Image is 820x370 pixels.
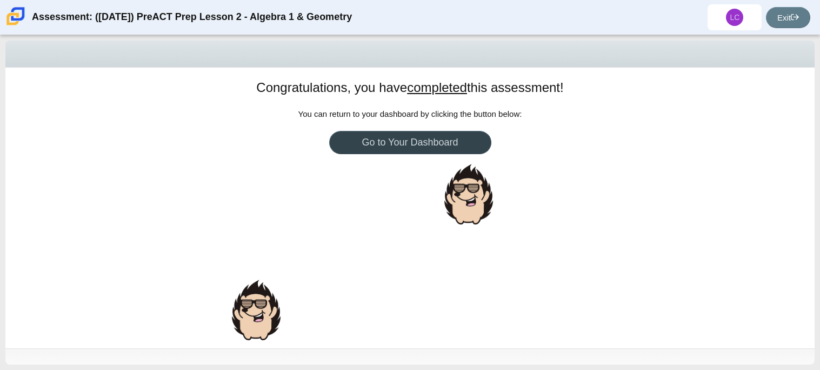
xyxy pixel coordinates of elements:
[32,4,352,30] div: Assessment: ([DATE]) PreACT Prep Lesson 2 - Algebra 1 & Geometry
[407,80,467,95] u: completed
[766,7,810,28] a: Exit
[256,78,563,97] h1: Congratulations, you have this assessment!
[329,131,491,154] a: Go to Your Dashboard
[4,5,27,28] img: Carmen School of Science & Technology
[4,20,27,29] a: Carmen School of Science & Technology
[730,14,740,21] span: LC
[298,109,522,118] span: You can return to your dashboard by clicking the button below:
